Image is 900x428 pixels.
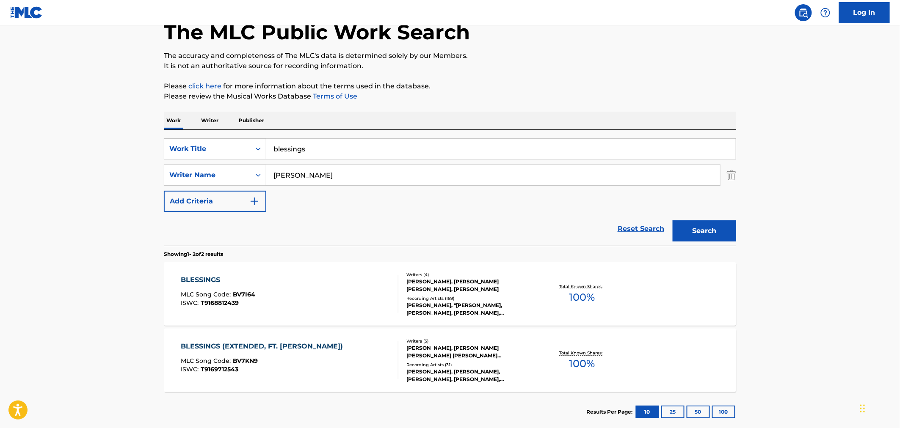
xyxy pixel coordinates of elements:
span: T9168812439 [201,299,239,307]
div: Recording Artists ( 189 ) [406,295,534,302]
p: It is not an authoritative source for recording information. [164,61,736,71]
button: Search [673,220,736,241]
p: Results Per Page: [586,408,635,416]
p: Writer [199,112,221,129]
span: T9169712543 [201,365,239,373]
div: Writers ( 5 ) [406,338,534,344]
img: help [820,8,831,18]
p: Work [164,112,183,129]
div: Work Title [169,144,246,154]
p: Please for more information about the terms used in the database. [164,81,736,91]
img: search [798,8,809,18]
div: BLESSINGS [181,275,256,285]
span: BV7I64 [233,291,256,298]
a: Terms of Use [311,92,357,100]
span: 100 % [569,290,595,305]
img: MLC Logo [10,6,43,19]
button: 10 [636,406,659,418]
img: 9d2ae6d4665cec9f34b9.svg [249,196,260,206]
iframe: Chat Widget [858,387,900,428]
form: Search Form [164,138,736,246]
a: Public Search [795,4,812,21]
div: [PERSON_NAME], "[PERSON_NAME], [PERSON_NAME], [PERSON_NAME], [PERSON_NAME] [PERSON_NAME] [PERSON_... [406,302,534,317]
button: 25 [661,406,685,418]
button: 100 [712,406,735,418]
a: Log In [839,2,890,23]
h1: The MLC Public Work Search [164,19,470,45]
a: BLESSINGS (EXTENDED, FT. [PERSON_NAME])MLC Song Code:BV7KN9ISWC:T9169712543Writers (5)[PERSON_NAM... [164,329,736,392]
span: ISWC : [181,365,201,373]
img: Delete Criterion [727,165,736,186]
span: 100 % [569,356,595,371]
a: BLESSINGSMLC Song Code:BV7I64ISWC:T9168812439Writers (4)[PERSON_NAME], [PERSON_NAME] [PERSON_NAME... [164,262,736,326]
div: BLESSINGS (EXTENDED, FT. [PERSON_NAME]) [181,341,348,351]
div: [PERSON_NAME], [PERSON_NAME] [PERSON_NAME] [PERSON_NAME] [PERSON_NAME] [406,344,534,359]
button: Add Criteria [164,191,266,212]
a: Reset Search [613,219,668,238]
span: MLC Song Code : [181,357,233,365]
div: Writer Name [169,170,246,180]
p: The accuracy and completeness of The MLC's data is determined solely by our Members. [164,51,736,61]
p: Total Known Shares: [559,283,605,290]
p: Publisher [236,112,267,129]
p: Total Known Shares: [559,350,605,356]
a: click here [188,82,221,90]
span: ISWC : [181,299,201,307]
div: Drag [860,396,865,421]
p: Please review the Musical Works Database [164,91,736,102]
div: [PERSON_NAME], [PERSON_NAME] [PERSON_NAME], [PERSON_NAME] [406,278,534,293]
div: Help [817,4,834,21]
button: 50 [687,406,710,418]
div: Writers ( 4 ) [406,272,534,278]
div: [PERSON_NAME], [PERSON_NAME], [PERSON_NAME], [PERSON_NAME], [PERSON_NAME] [PERSON_NAME] [PERSON_N... [406,368,534,383]
p: Showing 1 - 2 of 2 results [164,250,223,258]
div: Recording Artists ( 31 ) [406,362,534,368]
span: MLC Song Code : [181,291,233,298]
span: BV7KN9 [233,357,258,365]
